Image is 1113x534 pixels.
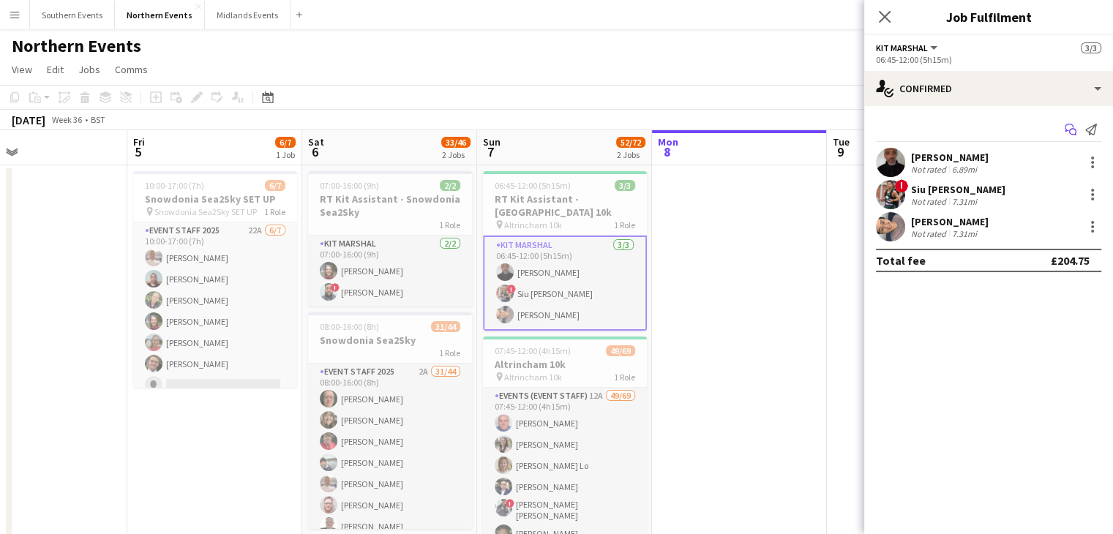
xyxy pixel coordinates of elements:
div: 6.89mi [949,164,980,175]
a: View [6,60,38,79]
div: 7.31mi [949,196,980,207]
button: Midlands Events [205,1,291,29]
a: Comms [109,60,154,79]
span: 1 Role [614,219,635,230]
span: Fri [133,135,145,148]
div: 1 Job [276,149,295,160]
div: 2 Jobs [442,149,470,160]
div: 7.31mi [949,228,980,239]
span: 6/7 [265,180,285,191]
span: 07:45-12:00 (4h15m) [495,345,571,356]
div: BST [91,114,105,125]
button: Southern Events [30,1,115,29]
span: 6/7 [275,137,296,148]
span: 10:00-17:00 (7h) [145,180,204,191]
app-job-card: 07:00-16:00 (9h)2/2RT Kit Assistant - Snowdonia Sea2Sky1 RoleKit Marshal2/207:00-16:00 (9h)[PERSO... [308,171,472,307]
div: £204.75 [1051,253,1090,268]
div: Not rated [911,196,949,207]
div: Not rated [911,164,949,175]
h3: RT Kit Assistant - [GEOGRAPHIC_DATA] 10k [483,192,647,219]
span: 1 Role [439,347,460,358]
span: ! [506,499,514,508]
span: 07:00-16:00 (9h) [320,180,379,191]
span: Sat [308,135,324,148]
app-job-card: 06:45-12:00 (5h15m)3/3RT Kit Assistant - [GEOGRAPHIC_DATA] 10k Altrincham 10k1 RoleKit Marshal3/3... [483,171,647,331]
div: Total fee [876,253,926,268]
span: Kit Marshal [876,42,928,53]
span: 7 [481,143,501,160]
span: ! [895,179,908,192]
div: [PERSON_NAME] [911,151,989,164]
h3: Snowdonia Sea2Sky SET UP [133,192,297,206]
span: Edit [47,63,64,76]
span: 3/3 [615,180,635,191]
span: 52/72 [616,137,645,148]
div: [DATE] [12,113,45,127]
span: 31/44 [431,321,460,332]
span: 9 [831,143,850,160]
span: 8 [656,143,678,160]
app-job-card: 10:00-17:00 (7h)6/7Snowdonia Sea2Sky SET UP Snowdonia Sea2Sky SET UP1 RoleEvent Staff 202522A6/71... [133,171,297,388]
span: 6 [306,143,324,160]
h3: RT Kit Assistant - Snowdonia Sea2Sky [308,192,472,219]
span: Mon [658,135,678,148]
span: 1 Role [264,206,285,217]
span: 33/46 [441,137,471,148]
span: Altrincham 10k [504,372,562,383]
span: 08:00-16:00 (8h) [320,321,379,332]
a: Jobs [72,60,106,79]
span: Week 36 [48,114,85,125]
h3: Snowdonia Sea2Sky [308,334,472,347]
span: ! [507,285,516,293]
button: Kit Marshal [876,42,940,53]
span: 3/3 [1081,42,1101,53]
span: 1 Role [614,372,635,383]
h3: Job Fulfilment [864,7,1113,26]
span: 49/69 [606,345,635,356]
a: Edit [41,60,70,79]
div: Confirmed [864,71,1113,106]
span: Altrincham 10k [504,219,562,230]
span: 06:45-12:00 (5h15m) [495,180,571,191]
div: 06:45-12:00 (5h15m) [876,54,1101,65]
span: View [12,63,32,76]
span: Tue [833,135,850,148]
h3: Altrincham 10k [483,358,647,371]
span: Snowdonia Sea2Sky SET UP [154,206,257,217]
div: Not rated [911,228,949,239]
span: ! [331,283,340,292]
app-card-role: Event Staff 202522A6/710:00-17:00 (7h)[PERSON_NAME][PERSON_NAME][PERSON_NAME][PERSON_NAME][PERSON... [133,222,297,399]
span: Comms [115,63,148,76]
app-card-role: Kit Marshal3/306:45-12:00 (5h15m)[PERSON_NAME]!Siu [PERSON_NAME][PERSON_NAME] [483,236,647,331]
div: [PERSON_NAME] [911,215,989,228]
h1: Northern Events [12,35,141,57]
span: 2/2 [440,180,460,191]
app-job-card: 08:00-16:00 (8h)31/44Snowdonia Sea2Sky1 RoleEvent Staff 20252A31/4408:00-16:00 (8h)[PERSON_NAME][... [308,312,472,529]
span: Jobs [78,63,100,76]
app-card-role: Kit Marshal2/207:00-16:00 (9h)[PERSON_NAME]![PERSON_NAME] [308,236,472,307]
span: 1 Role [439,219,460,230]
button: Northern Events [115,1,205,29]
div: 2 Jobs [617,149,645,160]
div: Siu [PERSON_NAME] [911,183,1005,196]
span: Sun [483,135,501,148]
span: 5 [131,143,145,160]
